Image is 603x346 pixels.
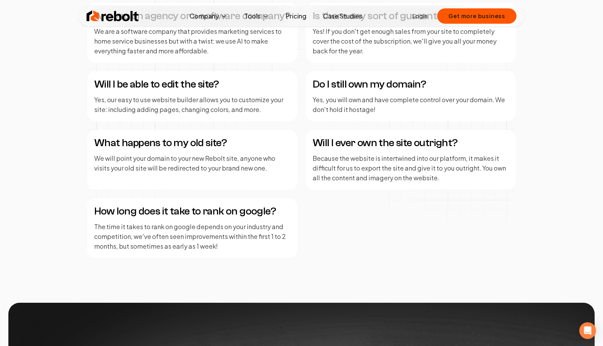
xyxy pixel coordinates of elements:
p: Yes! If you don't get enough sales from your site to completely cover the cost of the subscriptio... [313,27,509,56]
button: Tools [239,9,275,23]
button: Get more business [437,8,516,24]
p: We are a software company that provides marketing services to home service businesses but with a ... [94,27,290,56]
div: Open Intercom Messenger [579,322,596,339]
h4: How long does it take to rank on google? [94,205,290,218]
a: Pricing [280,9,312,23]
a: Case Studies [318,9,368,23]
button: Company [184,9,233,23]
p: Because the website is intertwined into our platform, it makes it difficult for us to export the ... [313,153,509,183]
a: Login [412,12,427,20]
p: The time it takes to rank on google depends on your industry and competition, we've often seen im... [94,222,290,251]
p: Yes, our easy to use website builder allows you to customize your site: including adding pages, c... [94,95,290,114]
img: Rebolt Logo [87,9,139,23]
h4: Do I still own my domain? [313,78,509,91]
h4: Will I ever own the site outright? [313,137,509,149]
p: Yes, you will own and have complete control over your domain. We don't hold it hostage! [313,95,509,114]
p: We will point your domain to your new Rebolt site, anyone who visits your old site will be redire... [94,153,290,173]
h4: What happens to my old site? [94,137,290,149]
h4: Will I be able to edit the site? [94,78,290,91]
